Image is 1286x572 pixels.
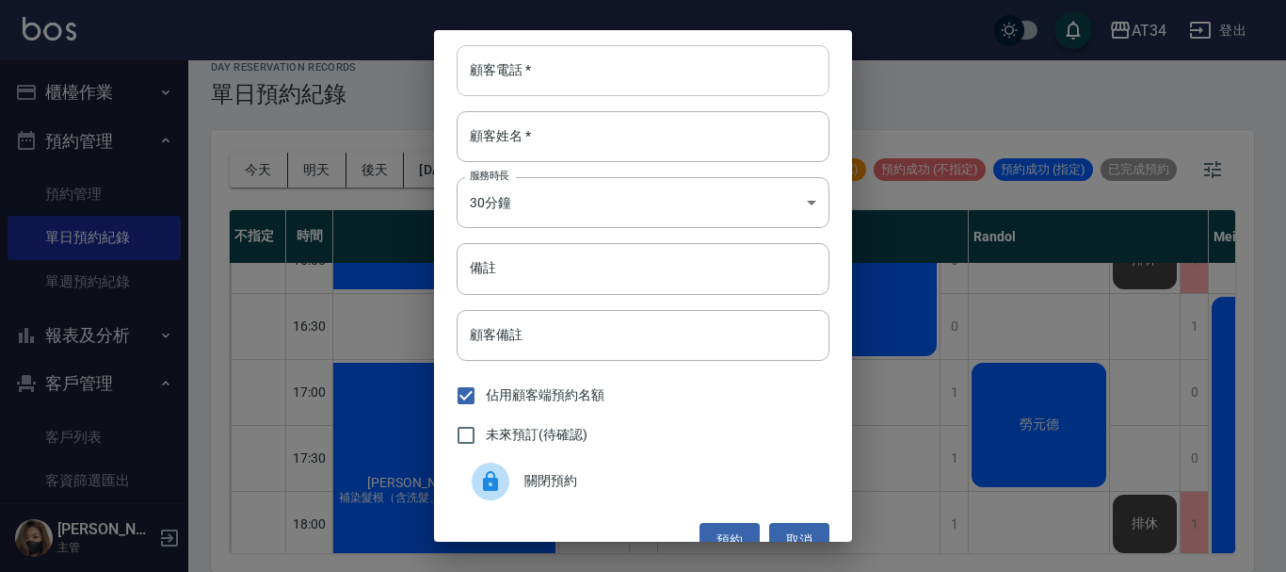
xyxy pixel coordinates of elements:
button: 取消 [769,523,829,558]
button: 預約 [699,523,760,558]
span: 關閉預約 [524,471,814,491]
div: 30分鐘 [457,177,829,228]
span: 未來預訂(待確認) [486,425,587,445]
div: 關閉預約 [457,455,829,508]
span: 佔用顧客端預約名額 [486,385,604,405]
label: 服務時長 [470,169,509,183]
